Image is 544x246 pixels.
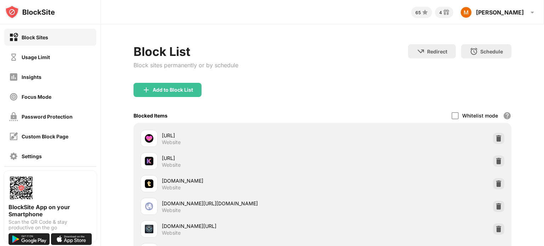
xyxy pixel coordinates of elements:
[421,8,429,17] img: points-small.svg
[8,204,92,218] div: BlockSite App on your Smartphone
[476,9,524,16] div: [PERSON_NAME]
[415,10,421,15] div: 65
[162,222,322,230] div: [DOMAIN_NAME][URL]
[9,73,18,81] img: insights-off.svg
[145,202,153,211] img: favicons
[9,112,18,121] img: password-protection-off.svg
[162,132,322,139] div: [URL]
[134,62,238,69] div: Block sites permanently or by schedule
[145,157,153,165] img: favicons
[9,33,18,42] img: block-on.svg
[134,44,238,59] div: Block List
[162,207,181,213] div: Website
[442,8,450,17] img: reward-small.svg
[22,133,68,139] div: Custom Block Page
[145,225,153,233] img: favicons
[145,179,153,188] img: favicons
[22,74,41,80] div: Insights
[51,233,92,245] img: download-on-the-app-store.svg
[162,184,181,191] div: Website
[145,134,153,143] img: favicons
[22,94,51,100] div: Focus Mode
[9,53,18,62] img: time-usage-off.svg
[162,162,181,168] div: Website
[162,139,181,145] div: Website
[427,48,447,55] div: Redirect
[460,7,472,18] img: ACg8ocL0b7Dg2BR5WmWRtW_ESKW_OJ32RPahrIPsHDICkDihyFmTPQ=s96-c
[462,113,498,119] div: Whitelist mode
[8,233,50,245] img: get-it-on-google-play.svg
[162,154,322,162] div: [URL]
[439,10,442,15] div: 4
[9,132,18,141] img: customize-block-page-off.svg
[5,5,55,19] img: logo-blocksite.svg
[162,230,181,236] div: Website
[9,152,18,161] img: settings-off.svg
[134,113,168,119] div: Blocked Items
[8,219,92,230] div: Scan the QR Code & stay productive on the go
[480,48,503,55] div: Schedule
[22,153,42,159] div: Settings
[162,177,322,184] div: [DOMAIN_NAME]
[22,114,73,120] div: Password Protection
[8,175,34,201] img: options-page-qr-code.png
[9,92,18,101] img: focus-off.svg
[153,87,193,93] div: Add to Block List
[22,34,48,40] div: Block Sites
[162,200,322,207] div: [DOMAIN_NAME][URL][DOMAIN_NAME]
[22,54,50,60] div: Usage Limit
